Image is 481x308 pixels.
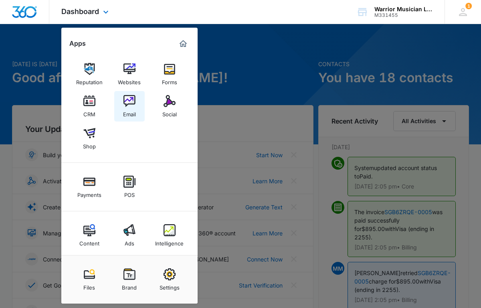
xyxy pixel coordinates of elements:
[74,123,105,154] a: Shop
[154,91,185,122] a: Social
[124,188,135,198] div: POS
[83,280,95,291] div: Files
[160,280,180,291] div: Settings
[122,280,137,291] div: Brand
[76,75,103,85] div: Reputation
[74,59,105,89] a: Reputation
[79,236,99,247] div: Content
[162,75,177,85] div: Forms
[114,264,145,295] a: Brand
[154,264,185,295] a: Settings
[114,172,145,202] a: POS
[155,236,184,247] div: Intelligence
[83,107,95,118] div: CRM
[374,12,433,18] div: account id
[61,7,99,16] span: Dashboard
[114,59,145,89] a: Websites
[74,220,105,251] a: Content
[74,264,105,295] a: Files
[162,107,177,118] div: Social
[123,107,136,118] div: Email
[77,188,101,198] div: Payments
[74,172,105,202] a: Payments
[125,236,134,247] div: Ads
[154,59,185,89] a: Forms
[118,75,141,85] div: Websites
[177,37,190,50] a: Marketing 360® Dashboard
[154,220,185,251] a: Intelligence
[465,3,472,9] div: notifications count
[465,3,472,9] span: 1
[69,40,86,47] h2: Apps
[374,6,433,12] div: account name
[83,139,96,150] div: Shop
[114,91,145,122] a: Email
[74,91,105,122] a: CRM
[114,220,145,251] a: Ads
